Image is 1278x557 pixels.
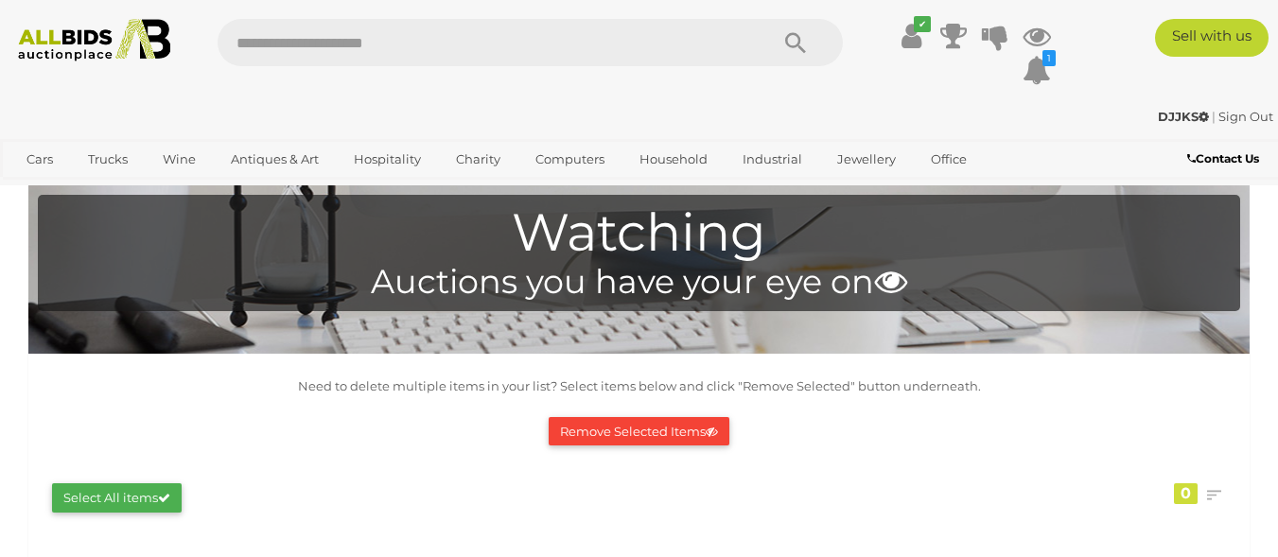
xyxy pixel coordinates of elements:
[1158,109,1212,124] a: DJJKS
[919,144,979,175] a: Office
[1042,50,1056,66] i: 1
[1174,483,1198,504] div: 0
[150,144,208,175] a: Wine
[523,144,617,175] a: Computers
[76,144,140,175] a: Trucks
[14,175,78,206] a: Sports
[730,144,814,175] a: Industrial
[219,144,331,175] a: Antiques & Art
[1023,53,1051,87] a: 1
[549,417,729,446] button: Remove Selected Items
[1187,151,1259,165] b: Contact Us
[444,144,513,175] a: Charity
[914,16,931,32] i: ✔
[1187,148,1264,169] a: Contact Us
[47,204,1231,262] h1: Watching
[825,144,908,175] a: Jewellery
[38,375,1240,397] p: Need to delete multiple items in your list? Select items below and click "Remove Selected" button...
[9,19,180,61] img: Allbids.com.au
[1158,109,1209,124] strong: DJJKS
[1155,19,1269,57] a: Sell with us
[627,144,720,175] a: Household
[47,264,1231,301] h4: Auctions you have your eye on
[748,19,843,66] button: Search
[1218,109,1273,124] a: Sign Out
[898,19,926,53] a: ✔
[52,483,182,513] button: Select All items
[88,175,247,206] a: [GEOGRAPHIC_DATA]
[341,144,433,175] a: Hospitality
[14,144,65,175] a: Cars
[1212,109,1216,124] span: |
